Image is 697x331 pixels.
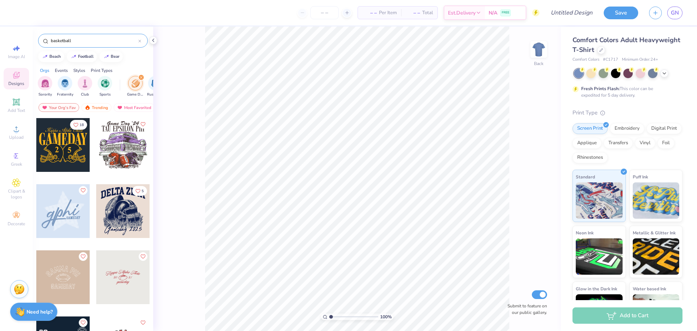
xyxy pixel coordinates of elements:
[576,285,617,292] span: Glow in the Dark Ink
[8,54,25,60] span: Image AI
[633,229,676,237] span: Metallic & Glitter Ink
[572,109,682,117] div: Print Type
[81,79,89,88] img: Club Image
[572,152,608,163] div: Rhinestones
[8,221,25,227] span: Decorate
[545,5,598,20] input: Untitled Design
[581,86,620,92] strong: Fresh Prints Flash:
[41,79,49,88] img: Sorority Image
[489,9,497,17] span: N/A
[49,55,61,58] div: beach
[117,105,123,110] img: most_fav.gif
[99,92,111,97] span: Sports
[42,105,48,110] img: most_fav.gif
[671,9,679,17] span: GN
[131,79,140,88] img: Game Day Image
[98,76,112,97] div: filter for Sports
[576,173,595,181] span: Standard
[502,10,509,15] span: FREE
[57,92,73,97] span: Fraternity
[139,120,147,129] button: Like
[71,55,77,59] img: trend_line.gif
[85,105,90,110] img: trending.gif
[78,76,92,97] button: filter button
[61,79,69,88] img: Fraternity Image
[531,42,546,57] img: Back
[38,51,64,62] button: beach
[362,9,377,17] span: – –
[99,51,123,62] button: bear
[67,51,97,62] button: football
[79,252,87,261] button: Like
[604,138,633,149] div: Transfers
[11,161,22,167] span: Greek
[38,92,52,97] span: Sorority
[132,186,147,196] button: Like
[38,76,52,97] div: filter for Sorority
[147,92,164,97] span: Rush & Bid
[633,285,666,292] span: Water based Ink
[103,55,109,59] img: trend_line.gif
[635,138,655,149] div: Vinyl
[572,57,599,63] span: Comfort Colors
[57,76,73,97] button: filter button
[576,238,623,275] img: Neon Ink
[633,294,680,331] img: Water based Ink
[73,67,85,74] div: Styles
[633,238,680,275] img: Metallic & Glitter Ink
[572,36,680,54] span: Comfort Colors Adult Heavyweight T-Shirt
[4,188,29,200] span: Clipart & logos
[55,67,68,74] div: Events
[572,123,608,134] div: Screen Print
[310,6,339,19] input: – –
[79,318,87,327] button: Like
[127,92,144,97] span: Game Day
[8,108,25,113] span: Add Text
[647,123,682,134] div: Digital Print
[9,134,24,140] span: Upload
[78,76,92,97] div: filter for Club
[101,79,109,88] img: Sports Image
[657,138,674,149] div: Foil
[114,103,155,112] div: Most Favorited
[139,318,147,327] button: Like
[422,9,433,17] span: Total
[42,55,48,59] img: trend_line.gif
[142,189,144,193] span: 5
[81,103,111,112] div: Trending
[79,186,87,195] button: Like
[40,67,49,74] div: Orgs
[581,85,670,98] div: This color can be expedited for 5 day delivery.
[576,294,623,331] img: Glow in the Dark Ink
[38,76,52,97] button: filter button
[622,57,658,63] span: Minimum Order: 24 +
[380,314,392,320] span: 100 %
[98,76,112,97] button: filter button
[604,7,638,19] button: Save
[91,67,113,74] div: Print Types
[127,76,144,97] button: filter button
[151,79,160,88] img: Rush & Bid Image
[127,76,144,97] div: filter for Game Day
[576,182,623,219] img: Standard
[534,60,543,67] div: Back
[610,123,644,134] div: Embroidery
[572,138,602,149] div: Applique
[633,182,680,219] img: Puff Ink
[111,55,119,58] div: bear
[81,92,89,97] span: Club
[603,57,618,63] span: # C1717
[38,103,79,112] div: Your Org's Fav
[147,76,164,97] button: filter button
[8,81,24,86] span: Designs
[405,9,420,17] span: – –
[448,9,476,17] span: Est. Delivery
[139,252,147,261] button: Like
[27,308,53,315] strong: Need help?
[633,173,648,181] span: Puff Ink
[576,229,594,237] span: Neon Ink
[50,37,138,44] input: Try "Alpha"
[504,303,547,316] label: Submit to feature on our public gallery.
[80,123,84,127] span: 18
[379,9,397,17] span: Per Item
